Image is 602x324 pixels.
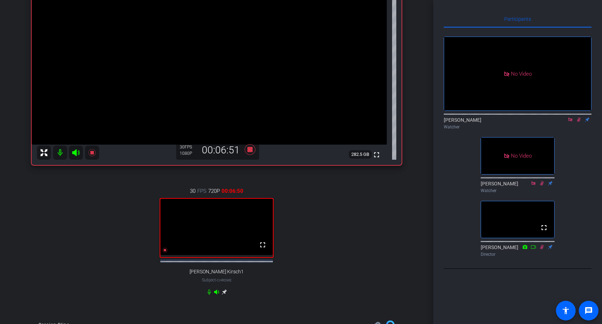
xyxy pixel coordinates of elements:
mat-icon: message [584,306,593,315]
span: 720P [208,187,220,195]
span: - [216,278,217,282]
span: [PERSON_NAME] Kirsch1 [190,269,244,275]
span: Chrome [217,278,232,282]
span: Participants [504,17,531,21]
span: No Video [511,70,532,77]
div: Watcher [481,188,555,194]
div: Director [481,251,555,258]
span: Subject [202,277,232,283]
mat-icon: fullscreen [372,151,381,159]
div: [PERSON_NAME] [481,244,555,258]
div: [PERSON_NAME] [481,180,555,194]
mat-icon: fullscreen [540,223,548,232]
div: 1080P [180,151,197,156]
span: 00:06:50 [222,187,243,195]
div: 00:06:51 [197,144,244,156]
div: Watcher [444,124,591,130]
span: No Video [511,153,532,159]
span: FPS [185,145,192,150]
span: FPS [197,187,206,195]
span: 30 [190,187,196,195]
span: 282.5 GB [349,150,372,159]
mat-icon: accessibility [562,306,570,315]
div: 30 [180,144,197,150]
div: [PERSON_NAME] [444,116,591,130]
mat-icon: fullscreen [258,241,267,249]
